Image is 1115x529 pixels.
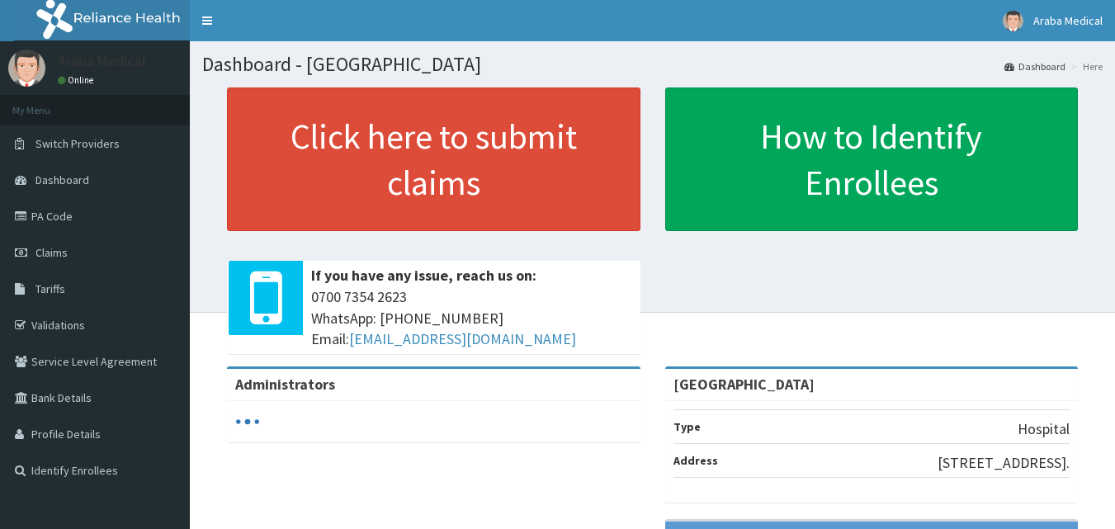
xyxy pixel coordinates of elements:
[35,245,68,260] span: Claims
[35,136,120,151] span: Switch Providers
[58,74,97,86] a: Online
[311,286,632,350] span: 0700 7354 2623 WhatsApp: [PHONE_NUMBER] Email:
[673,375,815,394] strong: [GEOGRAPHIC_DATA]
[665,87,1079,231] a: How to Identify Enrollees
[1003,11,1023,31] img: User Image
[938,452,1070,474] p: [STREET_ADDRESS].
[1067,59,1103,73] li: Here
[1018,418,1070,440] p: Hospital
[8,50,45,87] img: User Image
[349,329,576,348] a: [EMAIL_ADDRESS][DOMAIN_NAME]
[202,54,1103,75] h1: Dashboard - [GEOGRAPHIC_DATA]
[35,281,65,296] span: Tariffs
[1004,59,1065,73] a: Dashboard
[311,266,536,285] b: If you have any issue, reach us on:
[673,453,718,468] b: Address
[235,409,260,434] svg: audio-loading
[58,54,146,68] p: Araba Medical
[235,375,335,394] b: Administrators
[1033,13,1103,28] span: Araba Medical
[35,172,89,187] span: Dashboard
[673,419,701,434] b: Type
[227,87,640,231] a: Click here to submit claims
